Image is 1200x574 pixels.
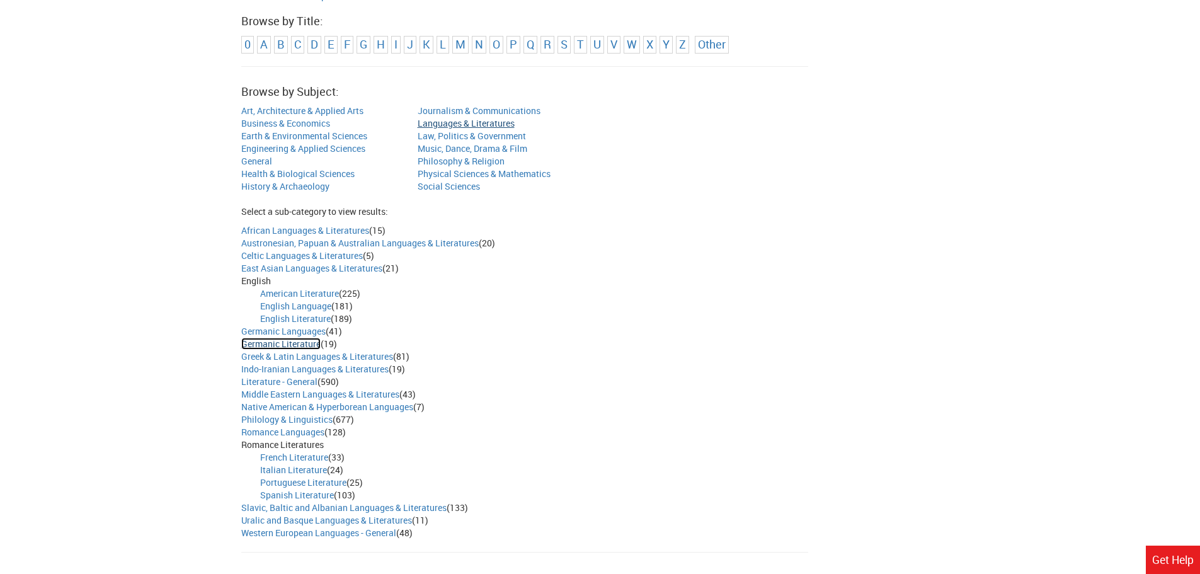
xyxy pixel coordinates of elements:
[277,37,285,52] a: Browse by B
[241,338,321,350] a: Germanic Literature
[590,36,604,54] li: Browse by letter
[241,527,959,539] div: (48)
[241,502,447,514] a: Slavic, Baltic and Albanian Languages & Literatures
[418,180,480,192] a: Social Sciences
[241,325,959,338] div: (41)
[440,37,446,52] a: Browse by L
[241,451,959,464] div: (33)
[260,37,268,52] a: Browse by A
[241,426,324,438] a: Romance Languages
[660,36,673,54] li: Browse by letter
[527,37,534,52] a: Browse by Q
[241,413,959,426] div: (677)
[241,117,330,129] a: Business & Economics
[407,37,413,52] a: Browse by J
[241,36,254,54] li: Browse by letter
[241,224,369,236] a: African Languages & Literatures
[241,489,959,502] div: (103)
[418,105,540,117] a: Journalism & Communications
[241,325,326,337] a: Germanic Languages
[241,338,959,350] div: (19)
[241,205,959,218] div: Select a sub-category to view results:
[455,37,466,52] a: Browse by M
[452,36,469,54] li: Browse by letter
[241,388,399,400] a: Middle Eastern Languages & Literatures
[493,37,500,52] a: Browse by O
[241,439,959,451] div: Romance Literatures
[574,36,587,54] li: Browse by letter
[260,476,346,488] a: Portuguese Literature
[357,36,370,54] li: Browse by letter
[241,376,317,387] a: Literature - General
[241,275,959,287] div: English
[344,37,350,52] a: Browse by F
[241,313,959,325] div: (189)
[506,36,520,54] li: Browse by letter
[394,37,397,52] a: Browse by I
[404,36,416,54] li: Browse by letter
[418,155,505,167] a: Philosophy & Religion
[663,37,670,52] a: Browse by Y
[274,36,288,54] li: Browse by letter
[307,36,321,54] li: Browse by letter
[241,401,959,413] div: (7)
[241,300,959,313] div: (181)
[418,130,526,142] a: Law, Politics & Government
[241,224,959,237] div: (15)
[377,37,385,52] a: Browse by H
[241,250,959,262] div: (5)
[241,388,959,401] div: (43)
[489,36,503,54] li: Browse by letter
[418,142,527,154] a: Music, Dance, Drama & Film
[241,15,959,28] h2: Browse by Title:
[241,401,413,413] a: Native American & Hyperborean Languages
[244,37,251,52] a: Browse by 0
[624,36,640,54] li: Browse by letter
[241,363,389,375] a: Indo-Iranian Languages & Literatures
[418,168,551,180] a: Physical Sciences & Mathematics
[241,514,959,527] div: (11)
[544,37,551,52] a: Browse by R
[324,36,338,54] li: Browse by letter
[241,250,363,261] a: Celtic Languages & Literatures
[241,287,959,300] div: (225)
[472,36,486,54] li: Browse by letter
[391,36,401,54] li: Browse by letter
[260,300,331,312] a: English Language
[360,37,367,52] a: Browse by G
[510,37,517,52] a: Browse by P
[291,36,304,54] li: Browse by letter
[561,37,568,52] a: Browse by S
[260,464,327,476] a: Italian Literature
[241,527,396,539] a: Western European Languages - General
[241,350,393,362] a: Greek & Latin Languages & Literatures
[241,262,382,274] a: East Asian Languages & Literatures
[241,262,959,275] div: (21)
[676,36,689,54] li: Browse by letter
[423,37,430,52] a: Browse by K
[241,237,959,250] div: (20)
[311,37,318,52] a: Browse by D
[241,426,959,439] div: (128)
[1146,546,1200,574] a: Get Help
[257,36,271,54] li: Browse by letter
[241,514,412,526] a: Uralic and Basque Languages & Literatures
[698,37,726,52] a: Browse by other
[646,37,653,52] a: Browse by X
[328,37,334,52] a: Browse by E
[374,36,388,54] li: Browse by letter
[643,36,656,54] li: Browse by letter
[241,130,367,142] a: Earth & Environmental Sciences
[260,313,331,324] a: English Literature
[241,180,329,192] a: History & Archaeology
[341,36,353,54] li: Browse by letter
[593,37,601,52] a: Browse by U
[610,37,617,52] a: Browse by V
[241,502,959,514] div: (133)
[437,36,449,54] li: Browse by letter
[241,464,959,476] div: (24)
[241,376,959,388] div: (590)
[294,37,301,52] a: Browse by C
[241,350,959,363] div: (81)
[260,451,328,463] a: French Literature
